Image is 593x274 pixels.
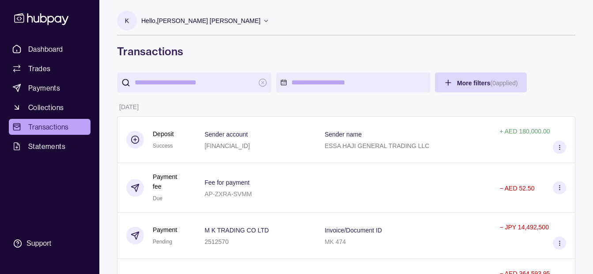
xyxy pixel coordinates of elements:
span: Payments [28,83,60,93]
p: ( 0 applied) [490,80,517,87]
p: [FINANCIAL_ID] [204,142,250,149]
p: Deposit [153,129,174,139]
p: Sender account [204,131,248,138]
button: More filters(0applied) [435,72,527,92]
p: MK 474 [325,238,346,245]
h1: Transactions [117,44,575,58]
input: search [135,72,254,92]
p: K [125,16,129,26]
p: Hello, [PERSON_NAME] [PERSON_NAME] [141,16,261,26]
a: Statements [9,138,91,154]
span: Trades [28,63,50,74]
a: Dashboard [9,41,91,57]
span: Due [153,195,162,202]
p: 2512570 [204,238,229,245]
p: M K TRADING CO LTD [204,227,269,234]
p: Payment [153,225,177,235]
span: Collections [28,102,64,113]
p: Sender name [325,131,362,138]
span: More filters [457,80,518,87]
p: − AED 52.50 [499,185,534,192]
span: Statements [28,141,65,152]
a: Support [9,234,91,253]
p: + AED 180,000.00 [499,128,550,135]
p: AP-ZXRA-SVMM [204,190,252,198]
p: Invoice/Document ID [325,227,382,234]
a: Collections [9,99,91,115]
p: [DATE] [119,103,139,110]
a: Payments [9,80,91,96]
span: Pending [153,239,172,245]
p: Fee for payment [204,179,249,186]
div: Support [26,239,51,248]
span: Transactions [28,122,69,132]
p: Payment fee [153,172,187,191]
p: − JPY 14,492,500 [499,224,548,231]
span: Dashboard [28,44,63,54]
span: Success [153,143,173,149]
a: Trades [9,61,91,76]
a: Transactions [9,119,91,135]
p: ESSA HAJI GENERAL TRADING LLC [325,142,429,149]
